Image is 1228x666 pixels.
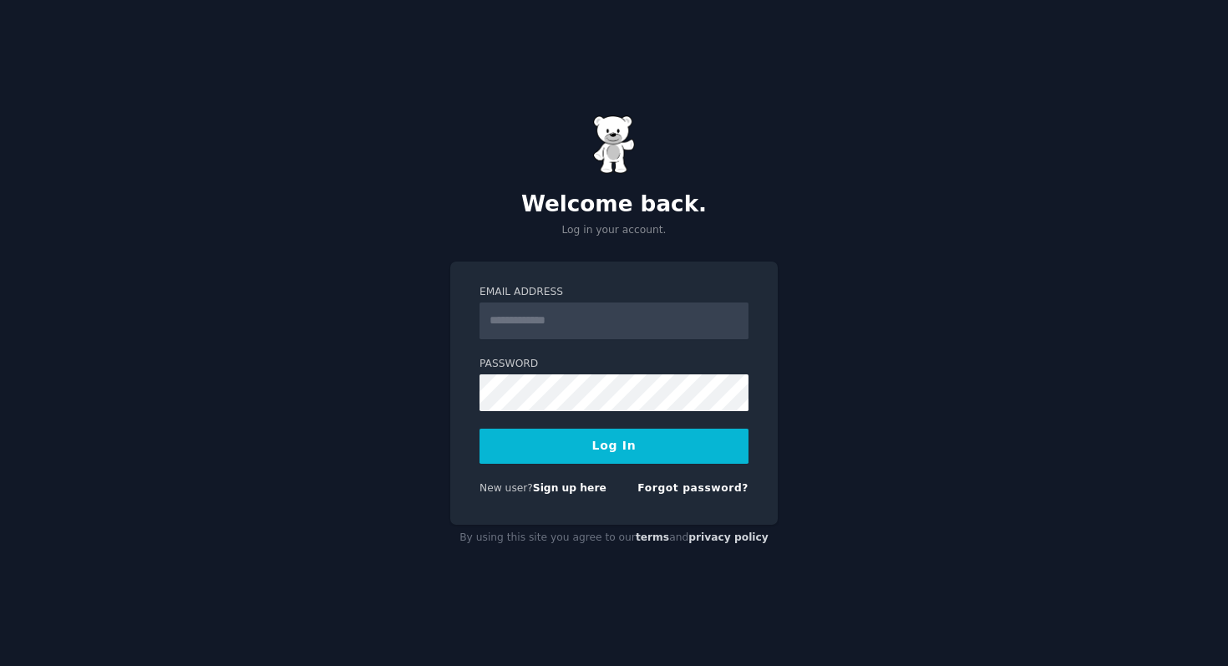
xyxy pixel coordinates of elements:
button: Log In [480,429,748,464]
img: Gummy Bear [593,115,635,174]
span: New user? [480,482,533,494]
a: terms [636,531,669,543]
a: Sign up here [533,482,606,494]
label: Email Address [480,285,748,300]
a: Forgot password? [637,482,748,494]
label: Password [480,357,748,372]
a: privacy policy [688,531,769,543]
h2: Welcome back. [450,191,778,218]
p: Log in your account. [450,223,778,238]
div: By using this site you agree to our and [450,525,778,552]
